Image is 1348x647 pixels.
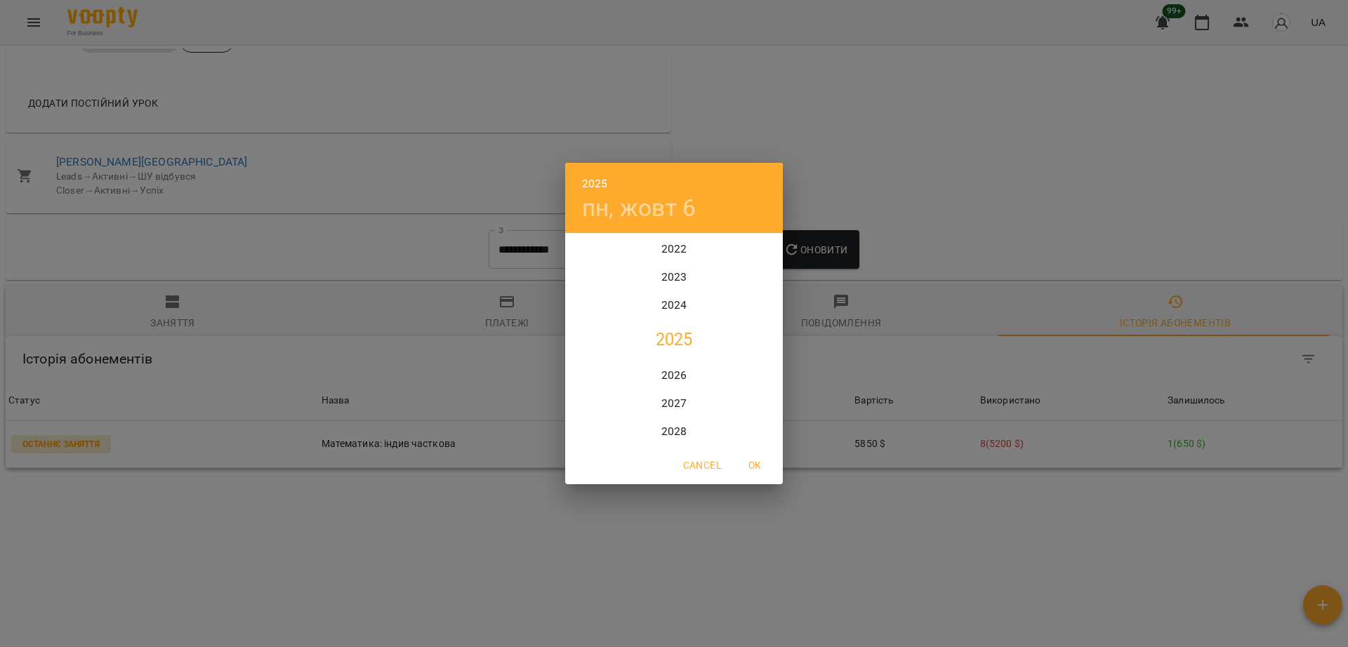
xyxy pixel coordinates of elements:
button: пн, жовт 6 [582,194,696,222]
div: 2023 [565,263,783,291]
div: 2024 [565,291,783,319]
div: 2027 [565,389,783,418]
div: 2028 [565,418,783,446]
div: 2025 [565,326,783,354]
div: 2022 [565,235,783,263]
button: OK [732,453,777,478]
span: OK [738,457,772,474]
button: 2025 [582,174,608,194]
span: Cancel [683,457,721,474]
div: 2026 [565,361,783,389]
button: Cancel [678,453,727,478]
